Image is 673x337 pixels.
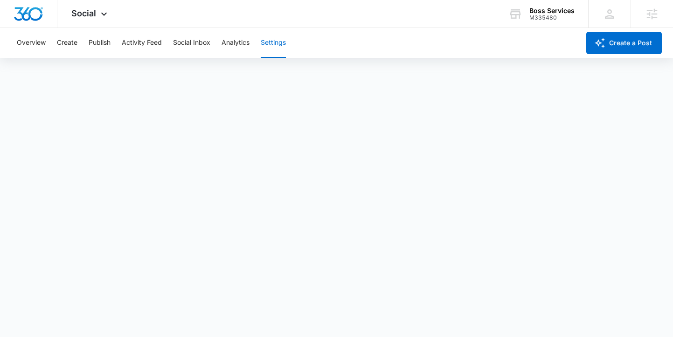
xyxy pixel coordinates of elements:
div: Keywords by Traffic [103,55,157,61]
button: Publish [89,28,111,58]
button: Settings [261,28,286,58]
button: Create [57,28,77,58]
div: Domain Overview [35,55,83,61]
div: account id [529,14,575,21]
div: Domain: [DOMAIN_NAME] [24,24,103,32]
span: Social [71,8,96,18]
button: Analytics [222,28,250,58]
img: tab_domain_overview_orange.svg [25,54,33,62]
button: Overview [17,28,46,58]
img: logo_orange.svg [15,15,22,22]
div: v 4.0.25 [26,15,46,22]
img: tab_keywords_by_traffic_grey.svg [93,54,100,62]
button: Social Inbox [173,28,210,58]
button: Create a Post [586,32,662,54]
div: account name [529,7,575,14]
button: Activity Feed [122,28,162,58]
img: website_grey.svg [15,24,22,32]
